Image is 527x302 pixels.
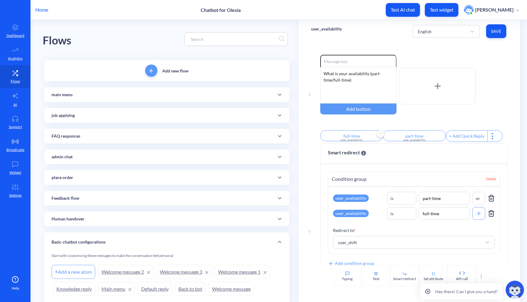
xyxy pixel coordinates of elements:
img: user photo [464,5,474,15]
span: Save [491,28,501,34]
span: Delete [486,176,496,182]
p: Test widget [430,7,454,13]
div: or [476,195,480,202]
div: Add a new atom [52,265,95,279]
a: Default reply [138,282,172,296]
div: admin chat [44,149,289,164]
button: Delete [373,127,388,142]
button: add [145,65,157,77]
span: Add condition group [328,261,374,266]
p: Flows [11,79,20,84]
p: user_availability [311,26,342,32]
div: Add button [320,104,396,114]
div: Smart redirect [393,276,416,282]
p: Home [35,6,48,13]
div: Text [373,276,379,282]
input: Reply title [320,130,383,141]
div: job applying [44,108,289,123]
div: user_availability [333,195,369,202]
div: Flows [43,32,71,49]
div: user_shift [338,239,357,246]
p: [PERSON_NAME] [475,6,514,13]
div: Set attribute [424,276,443,282]
div: Feedback flow [44,191,289,205]
input: Value [419,192,470,205]
div: user_availability [387,138,442,142]
span: Smart redirect [328,149,366,156]
div: main menu [44,87,289,102]
div: + Add Quick Reply [446,131,487,142]
p: job applying [52,112,75,119]
div: place order [44,170,289,185]
p: Broadcasts [6,147,24,153]
div: API call [456,276,468,282]
input: Message key [320,55,396,67]
a: Welcome message [209,282,254,296]
a: Welcome message 3 [156,265,212,279]
button: user photo[PERSON_NAME] [461,4,522,15]
p: Test AI chat [391,7,415,13]
img: delete [376,130,385,139]
input: Reply title [383,130,446,141]
p: Widget [9,170,21,175]
div: Typing [342,276,353,282]
p: Basic chatbot configurations [52,239,106,245]
a: Back to bot [175,282,206,296]
a: Main menu [98,282,135,296]
div: user_availability [324,138,379,142]
a: Welcome message 1 [215,265,270,279]
img: copilot-icon.svg [506,281,524,299]
p: Chatbot for Olesia [201,7,241,13]
div: is [390,195,393,202]
p: Feedback flow [52,195,79,202]
p: Dashboard [6,33,24,38]
div: Human handover [44,212,289,226]
button: Save [486,24,506,38]
div: FAQ responces [44,129,289,143]
p: AI [13,102,17,107]
p: admin chat [52,154,73,160]
p: main menu [52,92,73,98]
span: Condition group [332,175,367,183]
p: Analytics [8,56,23,61]
input: Value [419,207,470,220]
div: English [418,28,432,34]
p: Add new flow [162,68,188,74]
p: Redirect to [333,227,495,234]
button: Test widget [425,3,458,17]
p: FAQ responces [52,133,80,139]
a: Welcome message 2 [98,265,153,279]
input: Search [188,36,279,43]
div: Basic chatbot configurations [44,232,289,252]
p: Hey there! Can I give you a hand? [435,288,498,295]
p: Support [9,124,22,130]
span: Help [12,286,19,291]
div: What is your availability (part-time/full-time) [320,67,396,104]
a: Knowledge reply [53,282,95,296]
div: Start with customizing these messages to make the conversation feel personal [52,253,282,263]
p: place order [52,174,73,181]
p: Human handover [52,216,84,222]
div: user_availability [333,210,369,217]
button: Test AI chat [386,3,420,17]
div: is [390,210,393,217]
p: Settings [9,193,22,198]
